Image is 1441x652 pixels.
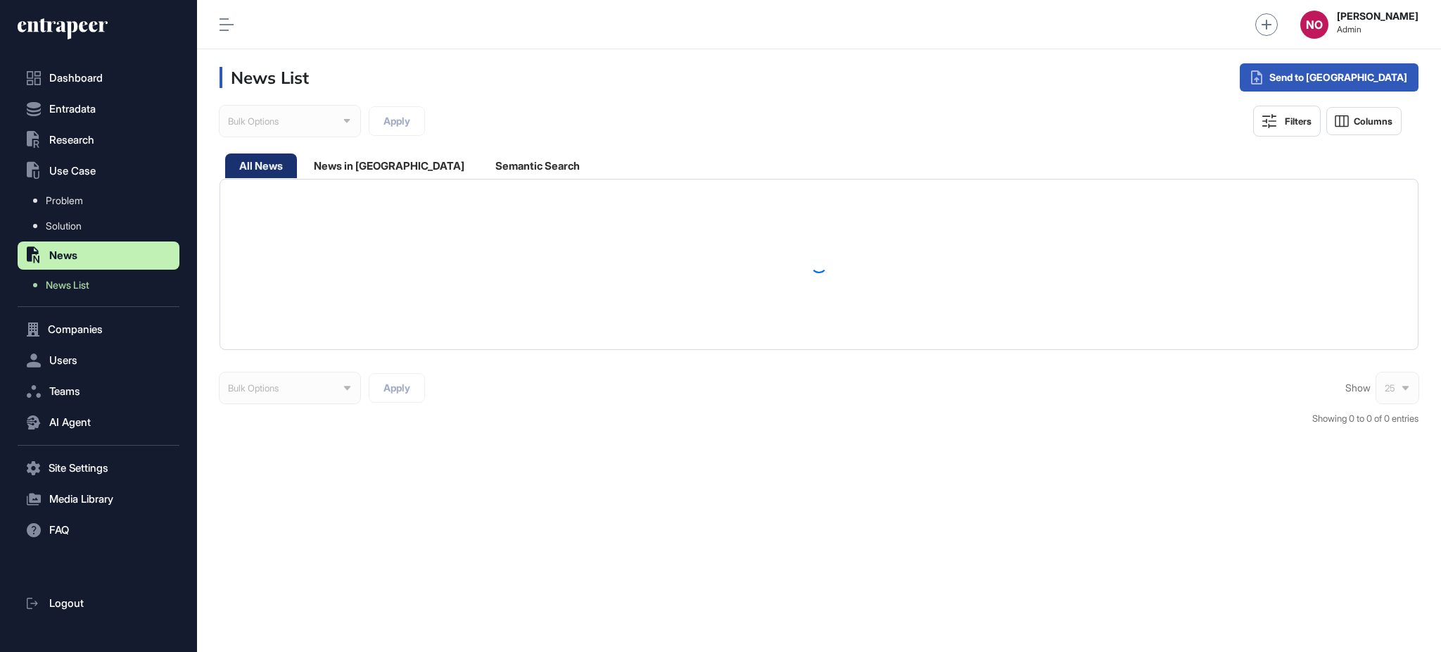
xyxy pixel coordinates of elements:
button: Companies [18,315,179,344]
span: Teams [49,386,80,397]
a: Solution [25,213,179,239]
div: Send to [GEOGRAPHIC_DATA] [1240,63,1418,92]
button: AI Agent [18,408,179,437]
span: Admin [1337,25,1418,35]
span: AI Agent [49,417,91,428]
div: News in [GEOGRAPHIC_DATA] [300,153,478,178]
span: Dashboard [49,73,103,84]
span: FAQ [49,525,69,536]
a: News List [25,272,179,298]
button: NO [1300,11,1328,39]
span: News [49,250,77,261]
button: Media Library [18,485,179,513]
a: Problem [25,188,179,213]
span: Solution [46,220,82,232]
span: Columns [1354,116,1392,127]
button: Site Settings [18,454,179,482]
button: Teams [18,377,179,406]
button: Filters [1253,106,1321,137]
a: Logout [18,589,179,617]
div: Showing 0 to 0 of 0 entries [1312,412,1418,426]
span: Entradata [49,104,96,115]
span: Site Settings [49,463,108,474]
h3: News List [220,67,309,88]
button: FAQ [18,516,179,544]
button: Research [18,126,179,154]
span: Media Library [49,494,113,505]
span: Research [49,134,94,146]
span: Users [49,355,77,366]
span: Use Case [49,165,96,177]
span: Companies [48,324,103,335]
span: News List [46,280,89,291]
span: Logout [49,598,84,609]
div: All News [225,153,297,178]
div: Filters [1285,115,1312,127]
a: Dashboard [18,64,179,92]
button: Users [18,346,179,375]
button: News [18,242,179,270]
button: Use Case [18,157,179,185]
strong: [PERSON_NAME] [1337,11,1418,22]
span: Problem [46,195,83,206]
div: Semantic Search [481,153,594,178]
button: Entradata [18,95,179,123]
button: Columns [1326,107,1402,135]
span: Show [1345,382,1371,394]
